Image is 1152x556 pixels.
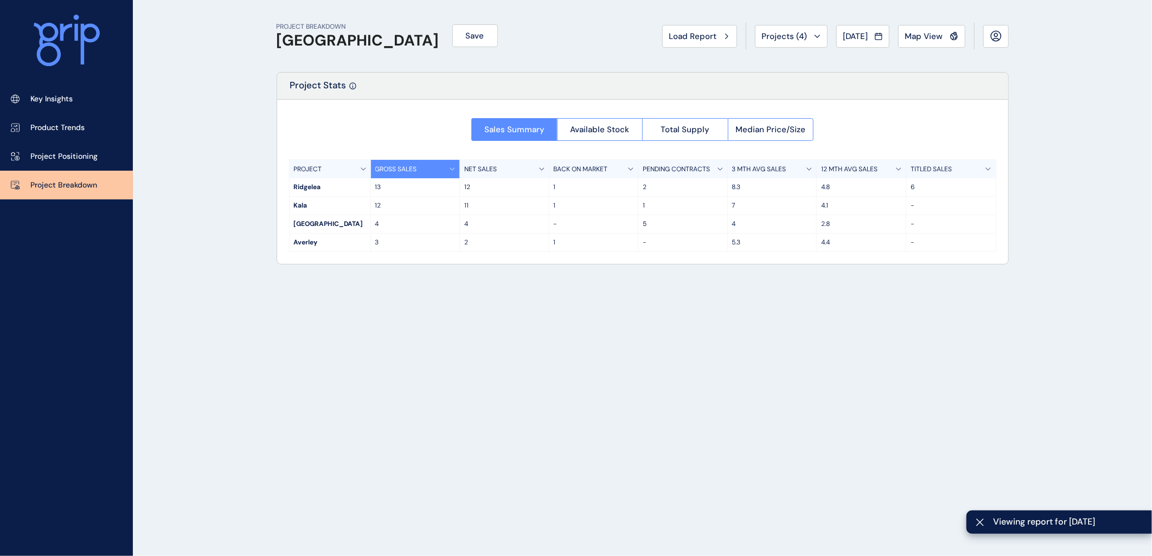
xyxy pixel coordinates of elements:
[30,151,98,162] p: Project Positioning
[993,516,1143,528] span: Viewing report for [DATE]
[471,118,557,141] button: Sales Summary
[464,201,545,210] p: 11
[732,238,812,247] p: 5.3
[662,25,737,48] button: Load Report
[277,31,439,50] h1: [GEOGRAPHIC_DATA]
[735,124,805,135] span: Median Price/Size
[464,183,545,192] p: 12
[464,219,545,229] p: 4
[554,165,608,174] p: BACK ON MARKET
[911,201,991,210] p: -
[911,238,991,247] p: -
[375,238,456,247] p: 3
[643,165,710,174] p: PENDING CONTRACTS
[898,25,965,48] button: Map View
[836,25,889,48] button: [DATE]
[661,124,709,135] span: Total Supply
[290,215,370,233] div: [GEOGRAPHIC_DATA]
[464,238,545,247] p: 2
[466,30,484,41] span: Save
[905,31,943,42] span: Map View
[452,24,498,47] button: Save
[290,79,347,99] p: Project Stats
[375,201,456,210] p: 12
[375,219,456,229] p: 4
[277,22,439,31] p: PROJECT BREAKDOWN
[732,183,812,192] p: 8.3
[554,201,634,210] p: 1
[669,31,717,42] span: Load Report
[643,238,723,247] p: -
[821,238,901,247] p: 4.4
[821,201,901,210] p: 4.1
[911,183,991,192] p: 6
[375,183,456,192] p: 13
[843,31,868,42] span: [DATE]
[484,124,545,135] span: Sales Summary
[643,183,723,192] p: 2
[30,94,73,105] p: Key Insights
[911,219,991,229] p: -
[643,201,723,210] p: 1
[642,118,728,141] button: Total Supply
[821,165,878,174] p: 12 MTH AVG SALES
[762,31,808,42] span: Projects ( 4 )
[755,25,828,48] button: Projects (4)
[557,118,643,141] button: Available Stock
[30,180,97,191] p: Project Breakdown
[732,219,812,229] p: 4
[732,201,812,210] p: 7
[30,122,85,133] p: Product Trends
[290,178,370,196] div: Ridgelea
[375,165,417,174] p: GROSS SALES
[732,165,786,174] p: 3 MTH AVG SALES
[554,219,634,229] p: -
[290,197,370,215] div: Kala
[554,238,634,247] p: 1
[294,165,322,174] p: PROJECT
[290,234,370,251] div: Averley
[570,124,629,135] span: Available Stock
[911,165,952,174] p: TITLED SALES
[643,219,723,229] p: 5
[554,183,634,192] p: 1
[821,183,901,192] p: 4.8
[464,165,497,174] p: NET SALES
[728,118,814,141] button: Median Price/Size
[821,219,901,229] p: 2.8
